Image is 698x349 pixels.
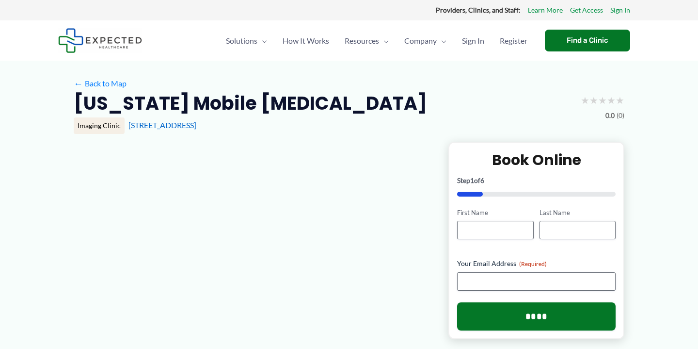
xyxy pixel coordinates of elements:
[519,260,547,267] span: (Required)
[397,24,454,58] a: CompanyMenu Toggle
[257,24,267,58] span: Menu Toggle
[539,208,616,217] label: Last Name
[226,24,257,58] span: Solutions
[492,24,535,58] a: Register
[457,177,616,184] p: Step of
[598,91,607,109] span: ★
[454,24,492,58] a: Sign In
[605,109,615,122] span: 0.0
[457,208,533,217] label: First Name
[437,24,446,58] span: Menu Toggle
[128,120,196,130] a: [STREET_ADDRESS]
[283,24,329,58] span: How It Works
[275,24,337,58] a: How It Works
[581,91,589,109] span: ★
[570,4,603,17] a: Get Access
[607,91,616,109] span: ★
[404,24,437,58] span: Company
[457,150,616,169] h2: Book Online
[74,91,427,115] h2: [US_STATE] Mobile [MEDICAL_DATA]
[218,24,275,58] a: SolutionsMenu Toggle
[74,117,125,134] div: Imaging Clinic
[616,91,624,109] span: ★
[528,4,563,17] a: Learn More
[436,6,521,14] strong: Providers, Clinics, and Staff:
[545,30,630,51] a: Find a Clinic
[480,176,484,184] span: 6
[500,24,527,58] span: Register
[74,76,127,91] a: ←Back to Map
[379,24,389,58] span: Menu Toggle
[337,24,397,58] a: ResourcesMenu Toggle
[457,259,616,268] label: Your Email Address
[58,28,142,53] img: Expected Healthcare Logo - side, dark font, small
[345,24,379,58] span: Resources
[462,24,484,58] span: Sign In
[589,91,598,109] span: ★
[218,24,535,58] nav: Primary Site Navigation
[610,4,630,17] a: Sign In
[74,79,83,88] span: ←
[470,176,474,184] span: 1
[617,109,624,122] span: (0)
